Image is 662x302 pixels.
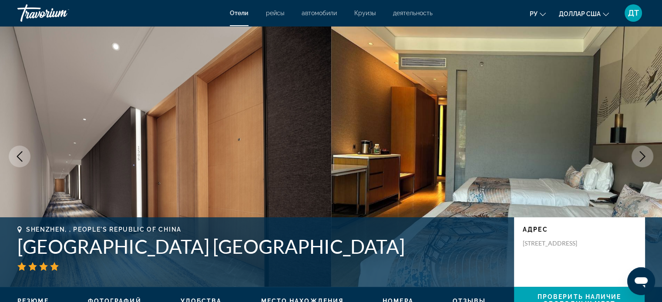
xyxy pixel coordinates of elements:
a: рейсы [266,10,284,17]
button: Меню пользователя [622,4,645,22]
a: автомобили [302,10,337,17]
font: ру [530,10,538,17]
font: ДТ [628,8,639,17]
a: Отели [230,10,249,17]
a: деятельность [393,10,433,17]
p: адрес [523,226,636,233]
a: Травориум [17,2,104,24]
button: Изменить валюту [559,7,609,20]
p: [STREET_ADDRESS] [523,239,592,247]
span: Shenzhen, , People's Republic of China [26,226,181,233]
h1: [GEOGRAPHIC_DATA] [GEOGRAPHIC_DATA] [17,235,505,258]
button: Previous image [9,146,30,167]
iframe: Кнопка запуска окна обмена сообщениями [627,267,655,295]
button: Изменить язык [530,7,546,20]
a: Круизы [354,10,376,17]
font: доллар США [559,10,601,17]
button: Next image [632,146,653,167]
